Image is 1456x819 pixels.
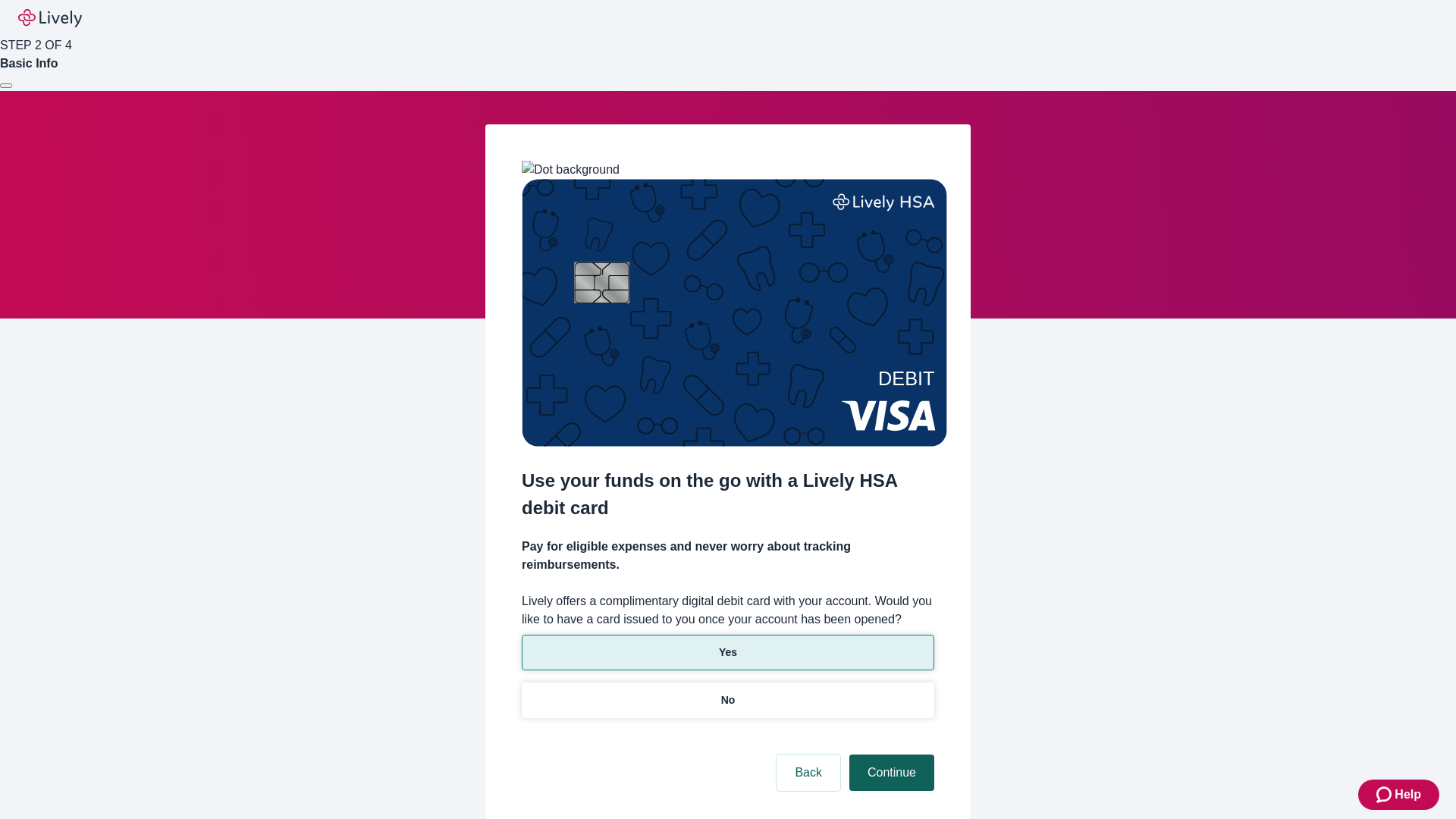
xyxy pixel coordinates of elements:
[777,755,840,791] button: Back
[522,592,934,629] label: Lively offers a complimentary digital debit card with your account. Would you like to have a card...
[1358,780,1439,810] button: Zendesk support iconHelp
[18,9,82,27] img: Lively
[522,635,934,670] button: Yes
[721,692,736,708] p: No
[1395,786,1421,804] span: Help
[1376,786,1395,804] svg: Zendesk support icon
[849,755,934,791] button: Continue
[522,682,934,718] button: No
[522,161,620,179] img: Dot background
[522,538,934,574] h4: Pay for eligible expenses and never worry about tracking reimbursements.
[522,179,947,447] img: Debit card
[719,645,737,661] p: Yes
[522,467,934,522] h2: Use your funds on the go with a Lively HSA debit card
